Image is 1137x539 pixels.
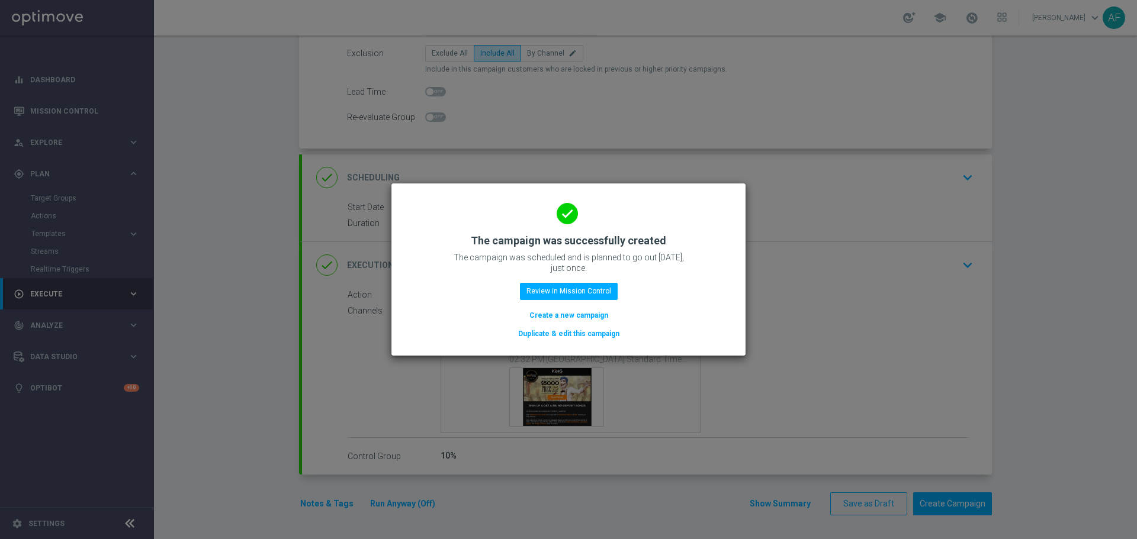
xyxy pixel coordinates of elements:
button: Duplicate & edit this campaign [517,327,621,340]
h2: The campaign was successfully created [471,234,666,248]
i: done [557,203,578,224]
p: The campaign was scheduled and is planned to go out [DATE], just once. [450,252,687,273]
button: Review in Mission Control [520,283,618,299]
button: Create a new campaign [528,309,609,322]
